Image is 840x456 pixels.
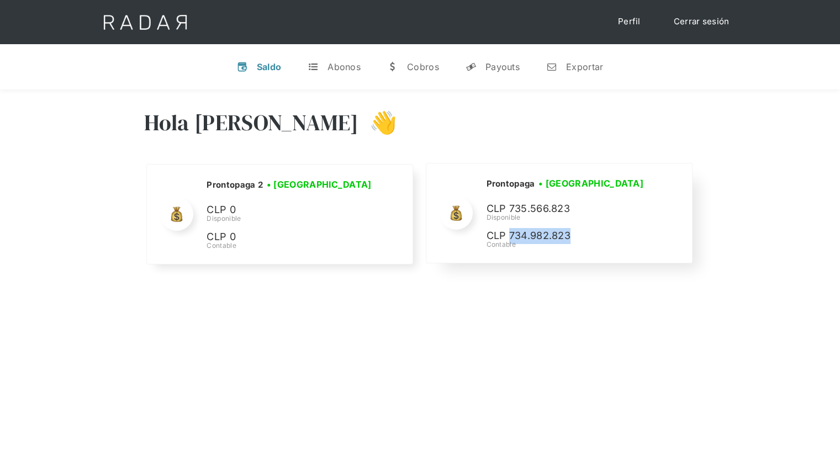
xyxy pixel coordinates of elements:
h3: • [GEOGRAPHIC_DATA] [267,178,372,191]
h2: Prontopaga [486,178,535,189]
a: Perfil [607,11,652,33]
h3: 👋 [358,109,397,136]
p: CLP 0 [207,229,372,245]
div: Disponible [207,214,375,224]
div: n [546,61,557,72]
h3: • [GEOGRAPHIC_DATA] [538,177,643,190]
p: CLP 0 [207,202,372,218]
h2: Prontopaga 2 [207,179,263,190]
div: Abonos [327,61,361,72]
p: CLP 735.566.823 [486,201,652,217]
div: y [466,61,477,72]
div: Saldo [257,61,282,72]
div: Exportar [566,61,603,72]
div: Contable [486,240,652,250]
div: w [387,61,398,72]
div: Disponible [486,213,652,222]
p: CLP 734.982.823 [486,228,652,244]
div: Cobros [407,61,439,72]
div: v [237,61,248,72]
h3: Hola [PERSON_NAME] [144,109,358,136]
div: t [308,61,319,72]
div: Payouts [485,61,520,72]
a: Cerrar sesión [663,11,741,33]
div: Contable [207,241,375,251]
